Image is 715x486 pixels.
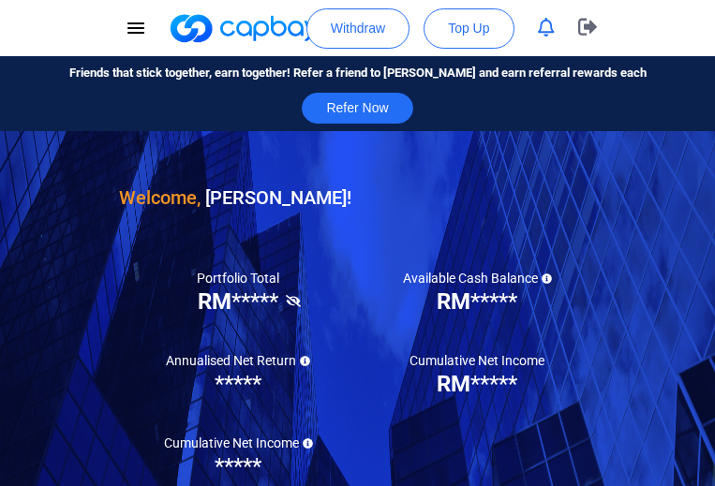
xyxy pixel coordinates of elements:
[302,93,412,124] button: Refer Now
[164,434,313,451] h5: Cumulative Net Income
[424,8,514,49] button: Top Up
[306,8,410,49] button: Withdraw
[403,270,552,287] h5: Available Cash Balance
[437,287,517,317] h3: RM
[197,270,279,287] h5: Portfolio Total
[410,352,544,369] h5: Cumulative Net Income
[69,64,647,83] span: Friends that stick together, earn together! Refer a friend to [PERSON_NAME] and earn referral rew...
[448,19,489,38] span: Top Up
[119,186,201,209] span: Welcome,
[437,369,517,399] h3: RM
[166,352,310,369] h5: Annualised Net Return
[119,183,351,213] h3: [PERSON_NAME] !
[198,287,278,317] h3: RM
